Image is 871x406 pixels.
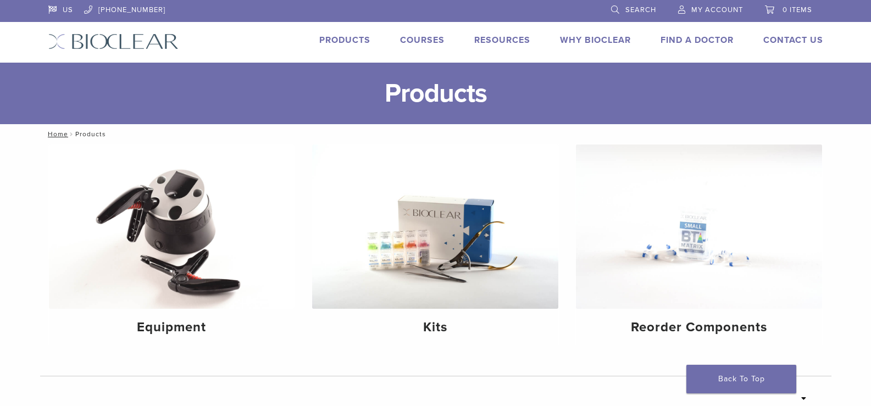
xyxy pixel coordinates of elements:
a: Courses [400,35,445,46]
a: Why Bioclear [560,35,631,46]
a: Equipment [49,144,295,344]
span: My Account [691,5,743,14]
span: / [68,131,75,137]
img: Equipment [49,144,295,309]
span: Search [625,5,656,14]
a: Contact Us [763,35,823,46]
a: Resources [474,35,530,46]
h4: Equipment [58,318,286,337]
span: 0 items [783,5,812,14]
h4: Kits [321,318,550,337]
a: Kits [312,144,558,344]
a: Reorder Components [576,144,822,344]
a: Home [45,130,68,138]
img: Kits [312,144,558,309]
a: Products [319,35,370,46]
img: Reorder Components [576,144,822,309]
a: Find A Doctor [661,35,734,46]
h4: Reorder Components [585,318,813,337]
a: Back To Top [686,365,796,393]
img: Bioclear [48,34,179,49]
nav: Products [40,124,831,144]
